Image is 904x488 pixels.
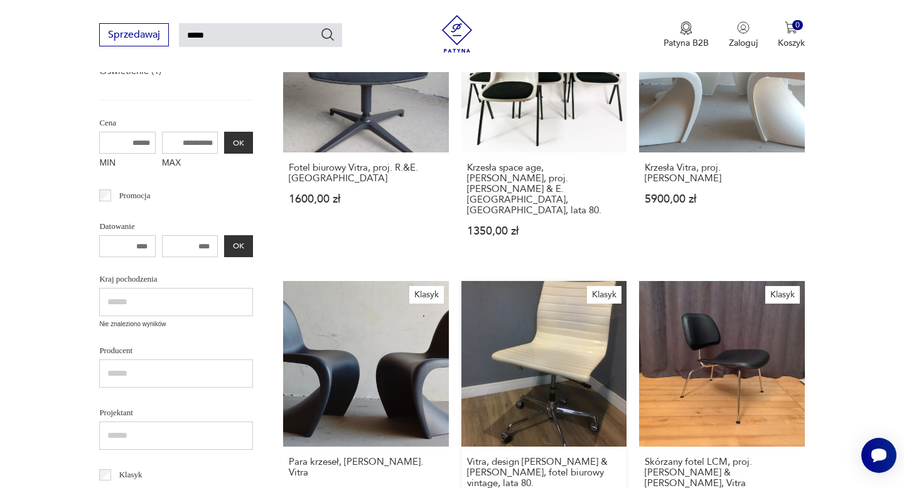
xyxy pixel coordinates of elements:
[778,37,805,49] p: Koszyk
[737,21,750,34] img: Ikonka użytkownika
[162,154,218,174] label: MAX
[99,344,253,358] p: Producent
[729,37,758,49] p: Zaloguj
[861,438,896,473] iframe: Smartsupp widget button
[645,162,799,184] h3: Krzesła Vitra, proj. [PERSON_NAME]
[99,23,169,46] button: Sprzedawaj
[664,21,709,49] button: Patyna B2B
[119,468,143,482] p: Klasyk
[792,20,803,31] div: 0
[467,226,621,236] p: 1350,00 zł
[99,319,253,329] p: Nie znaleziono wyników
[664,37,709,49] p: Patyna B2B
[467,162,621,216] h3: Krzesła space age, [PERSON_NAME], proj. [PERSON_NAME] & E. [GEOGRAPHIC_DATA], [GEOGRAPHIC_DATA], ...
[680,21,692,35] img: Ikona medalu
[99,406,253,420] p: Projektant
[289,162,443,184] h3: Fotel biurowy Vitra, proj. R.&E. [GEOGRAPHIC_DATA]
[729,21,758,49] button: Zaloguj
[99,31,169,40] a: Sprzedawaj
[438,15,476,53] img: Patyna - sklep z meblami i dekoracjami vintage
[664,21,709,49] a: Ikona medaluPatyna B2B
[785,21,797,34] img: Ikona koszyka
[645,194,799,204] p: 5900,00 zł
[99,220,253,233] p: Datowanie
[224,235,253,257] button: OK
[99,272,253,286] p: Kraj pochodzenia
[99,116,253,130] p: Cena
[778,21,805,49] button: 0Koszyk
[99,154,156,174] label: MIN
[224,132,253,154] button: OK
[289,457,443,478] h3: Para krzeseł, [PERSON_NAME]. Vitra
[289,194,443,204] p: 1600,00 zł
[320,27,335,42] button: Szukaj
[119,189,151,203] p: Promocja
